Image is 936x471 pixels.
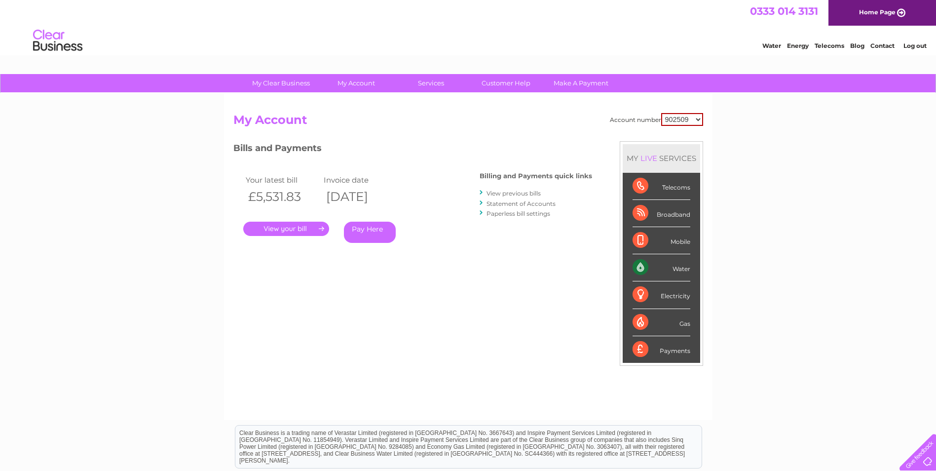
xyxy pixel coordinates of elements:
[243,222,329,236] a: .
[610,113,703,126] div: Account number
[633,309,690,336] div: Gas
[480,172,592,180] h4: Billing and Payments quick links
[633,281,690,309] div: Electricity
[233,113,703,132] h2: My Account
[243,173,322,187] td: Your latest bill
[315,74,397,92] a: My Account
[233,141,592,158] h3: Bills and Payments
[321,173,400,187] td: Invoice date
[321,187,400,207] th: [DATE]
[243,187,322,207] th: £5,531.83
[487,200,556,207] a: Statement of Accounts
[465,74,547,92] a: Customer Help
[633,200,690,227] div: Broadband
[750,5,818,17] a: 0333 014 3131
[638,154,659,163] div: LIVE
[33,26,83,56] img: logo.png
[390,74,472,92] a: Services
[903,42,927,49] a: Log out
[815,42,844,49] a: Telecoms
[762,42,781,49] a: Water
[787,42,809,49] a: Energy
[633,227,690,254] div: Mobile
[487,210,550,217] a: Paperless bill settings
[344,222,396,243] a: Pay Here
[633,173,690,200] div: Telecoms
[633,254,690,281] div: Water
[633,336,690,363] div: Payments
[850,42,864,49] a: Blog
[623,144,700,172] div: MY SERVICES
[487,190,541,197] a: View previous bills
[235,5,702,48] div: Clear Business is a trading name of Verastar Limited (registered in [GEOGRAPHIC_DATA] No. 3667643...
[240,74,322,92] a: My Clear Business
[540,74,622,92] a: Make A Payment
[870,42,895,49] a: Contact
